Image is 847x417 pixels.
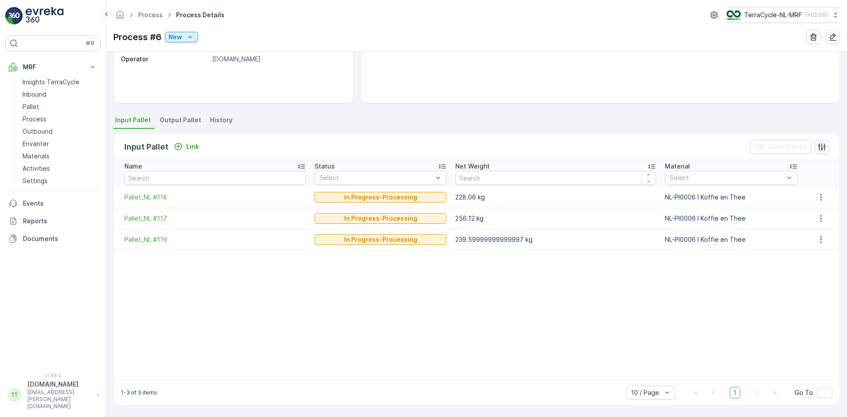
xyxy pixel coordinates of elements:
[23,234,97,243] p: Documents
[19,150,101,162] a: Materials
[124,141,169,153] p: Input Pallet
[315,192,446,203] button: In Progress-Processing
[186,142,199,151] p: Link
[19,125,101,138] a: Outbound
[730,387,740,398] span: 1
[26,7,64,25] img: logo_light-DOdMpM7g.png
[174,11,226,19] span: Process Details
[727,7,840,23] button: TerraCycle-NL-MRF(+02:00)
[22,102,39,111] p: Pallet
[124,162,142,171] p: Name
[660,208,802,229] td: NL-PI0006 I Koffie en Thee
[670,173,783,182] p: Select
[23,63,83,71] p: MRF
[315,213,446,224] button: In Progress-Processing
[19,113,101,125] a: Process
[23,217,97,225] p: Reports
[451,208,660,229] td: 256.12 kg
[319,173,433,182] p: Select
[744,11,802,19] p: TerraCycle-NL-MRF
[121,55,209,64] p: Operator
[5,195,101,212] a: Events
[5,212,101,230] a: Reports
[768,143,806,151] p: Clear Filters
[665,162,690,171] p: Material
[212,55,344,64] p: [DOMAIN_NAME]
[451,229,660,250] td: 239.59999999999997 kg
[19,162,101,175] a: Activities
[19,138,101,150] a: Envanter
[344,214,417,223] p: In Progress-Processing
[165,32,198,42] button: New
[660,229,802,250] td: NL-PI0006 I Koffie en Thee
[19,175,101,187] a: Settings
[22,164,50,173] p: Activities
[169,33,182,41] p: New
[344,193,417,202] p: In Progress-Processing
[27,380,93,389] p: [DOMAIN_NAME]
[455,171,656,185] input: Search
[138,11,163,19] a: Process
[124,235,306,244] a: Pallet_NL #116
[124,214,306,223] a: Pallet_NL #117
[22,152,49,161] p: Materials
[19,76,101,88] a: Insights TerraCycle
[727,10,741,20] img: TC_v739CUj.png
[86,40,94,47] p: ⌘B
[170,141,202,152] button: Link
[22,127,52,136] p: Outbound
[22,115,46,124] p: Process
[451,187,660,208] td: 228.06 kg
[455,162,490,171] p: Net Weight
[22,177,48,185] p: Settings
[315,234,446,245] button: In Progress-Processing
[113,30,161,44] p: Process #6
[5,230,101,248] a: Documents
[115,13,125,21] a: Homepage
[19,101,101,113] a: Pallet
[23,199,97,208] p: Events
[7,388,22,402] div: TT
[795,388,813,397] span: Go To
[121,389,157,396] p: 1-3 of 3 items
[22,78,79,86] p: Insights TerraCycle
[5,380,101,410] button: TT[DOMAIN_NAME][EMAIL_ADDRESS][PERSON_NAME][DOMAIN_NAME]
[660,187,802,208] td: NL-PI0006 I Koffie en Thee
[344,235,417,244] p: In Progress-Processing
[19,88,101,101] a: Inbound
[22,139,49,148] p: Envanter
[806,11,828,19] p: ( +02:00 )
[315,162,335,171] p: Status
[5,373,101,378] span: v 1.49.0
[115,116,151,124] span: Input Pallet
[5,58,101,76] button: MRF
[160,116,201,124] span: Output Pallet
[124,171,306,185] input: Search
[750,140,811,154] button: Clear Filters
[27,389,93,410] p: [EMAIL_ADDRESS][PERSON_NAME][DOMAIN_NAME]
[124,193,306,202] a: Pallet_NL #118
[22,90,46,99] p: Inbound
[210,116,232,124] span: History
[5,7,23,25] img: logo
